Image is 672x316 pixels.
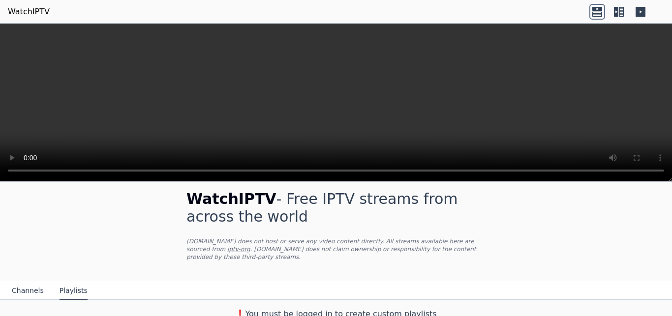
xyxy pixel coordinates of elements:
[227,246,250,253] a: iptv-org
[8,6,50,18] a: WatchIPTV
[60,282,88,300] button: Playlists
[186,190,486,226] h1: - Free IPTV streams from across the world
[186,190,276,207] span: WatchIPTV
[186,237,486,261] p: [DOMAIN_NAME] does not host or serve any video content directly. All streams available here are s...
[12,282,44,300] button: Channels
